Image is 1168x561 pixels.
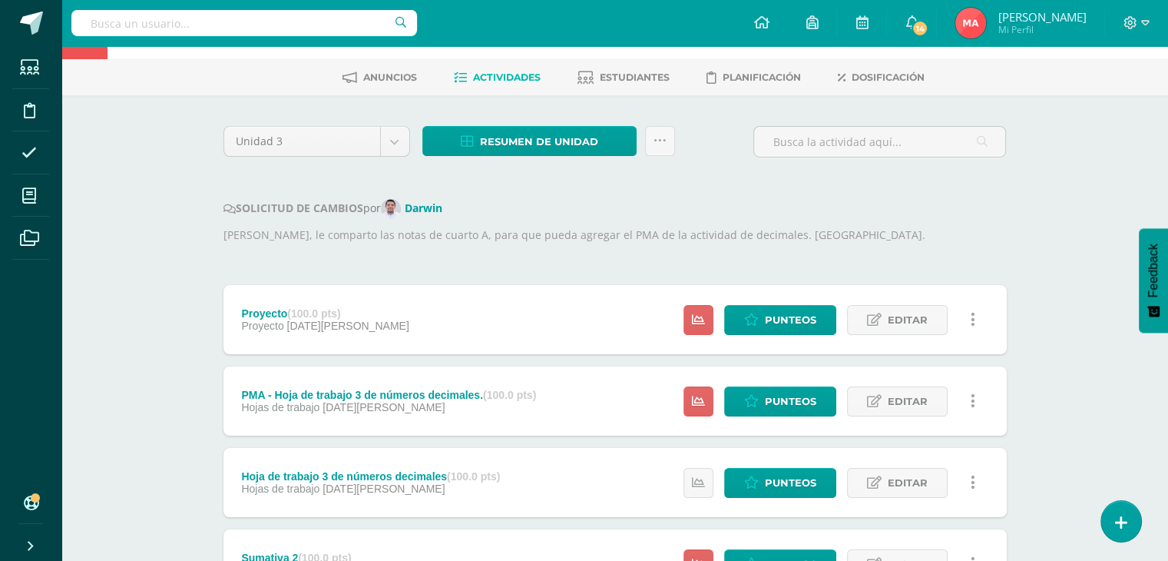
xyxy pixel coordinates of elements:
[998,9,1086,25] span: [PERSON_NAME]
[287,307,340,320] strong: (100.0 pts)
[363,71,417,83] span: Anuncios
[706,65,801,90] a: Planificación
[838,65,925,90] a: Dosificación
[754,127,1005,157] input: Busca la actividad aquí...
[888,306,928,334] span: Editar
[912,20,928,37] span: 14
[224,127,409,156] a: Unidad 3
[323,483,445,495] span: [DATE][PERSON_NAME]
[405,201,442,215] strong: Darwin
[765,306,816,334] span: Punteos
[473,71,541,83] span: Actividades
[342,65,417,90] a: Anuncios
[236,127,369,156] span: Unidad 3
[287,320,409,332] span: [DATE][PERSON_NAME]
[223,227,1007,244] p: [PERSON_NAME], le comparto las notas de cuarto A, para que pueda agregar el PMA de la actividad d...
[223,199,1007,219] div: por
[241,307,409,320] div: Proyecto
[955,8,986,38] img: 3c6e4af9977df56969abb2c88574e89b.png
[422,126,637,156] a: Resumen de unidad
[724,387,836,417] a: Punteos
[223,201,363,215] strong: SOLICITUD DE CAMBIOS
[323,401,445,413] span: [DATE][PERSON_NAME]
[241,483,319,495] span: Hojas de trabajo
[998,23,1086,36] span: Mi Perfil
[852,71,925,83] span: Dosificación
[1139,228,1168,333] button: Feedback - Mostrar encuesta
[888,387,928,416] span: Editar
[241,401,319,413] span: Hojas de trabajo
[724,305,836,335] a: Punteos
[381,201,448,215] a: Darwin
[447,470,500,483] strong: (100.0 pts)
[888,469,928,497] span: Editar
[241,320,283,332] span: Proyecto
[480,128,598,156] span: Resumen de unidad
[577,65,670,90] a: Estudiantes
[483,389,536,401] strong: (100.0 pts)
[241,470,500,483] div: Hoja de trabajo 3 de números decimales
[381,199,401,219] img: 56f47d8b02ca12dee99767c272ccb59c.png
[241,389,536,401] div: PMA - Hoja de trabajo 3 de números decimales.
[600,71,670,83] span: Estudiantes
[765,469,816,497] span: Punteos
[1146,244,1160,297] span: Feedback
[71,10,417,36] input: Busca un usuario...
[765,387,816,416] span: Punteos
[454,65,541,90] a: Actividades
[723,71,801,83] span: Planificación
[724,468,836,498] a: Punteos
